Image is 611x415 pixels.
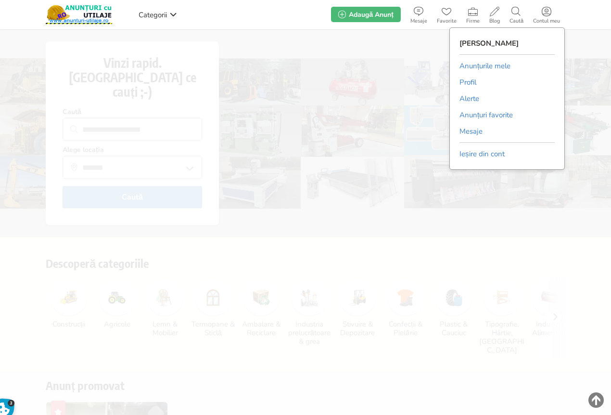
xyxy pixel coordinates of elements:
a: Profil [459,75,476,89]
a: Anunțurile mele [459,59,510,73]
img: scroll-to-top.png [588,392,604,408]
a: Adaugă Anunț [331,7,400,22]
strong: [PERSON_NAME] [459,36,519,50]
a: Caută [505,5,528,24]
a: Mesaje [459,124,483,138]
a: Blog [484,5,505,24]
span: Blog [484,18,505,24]
span: Adaugă Anunț [349,10,393,19]
span: Firme [461,18,484,24]
a: Ieșire din cont [459,147,505,161]
a: Firme [461,5,484,24]
span: Contul meu [528,18,565,24]
span: Favorite [432,18,461,24]
span: Caută [505,18,528,24]
a: Categorii [136,7,179,22]
a: Mesaje [406,5,432,24]
span: Mesaje [406,18,432,24]
a: Favorite [432,5,461,24]
img: Anunturi-Utilaje.RO [46,5,112,24]
a: Contul meu [528,5,565,24]
span: Categorii [139,10,167,20]
span: 3 [8,400,15,407]
a: Anunțuri favorite [459,108,513,122]
a: Alerte [459,91,479,106]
